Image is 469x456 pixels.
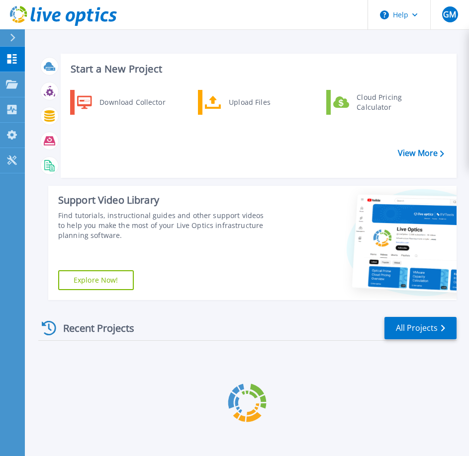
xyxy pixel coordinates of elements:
[224,92,297,112] div: Upload Files
[70,90,172,115] a: Download Collector
[71,64,444,75] h3: Start a New Project
[198,90,300,115] a: Upload Files
[94,92,170,112] div: Download Collector
[352,92,425,112] div: Cloud Pricing Calculator
[58,270,134,290] a: Explore Now!
[58,211,268,240] div: Find tutorials, instructional guides and other support videos to help you make the most of your L...
[38,316,148,340] div: Recent Projects
[326,90,428,115] a: Cloud Pricing Calculator
[443,10,456,18] span: GM
[398,149,444,158] a: View More
[384,317,457,339] a: All Projects
[58,194,268,207] div: Support Video Library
